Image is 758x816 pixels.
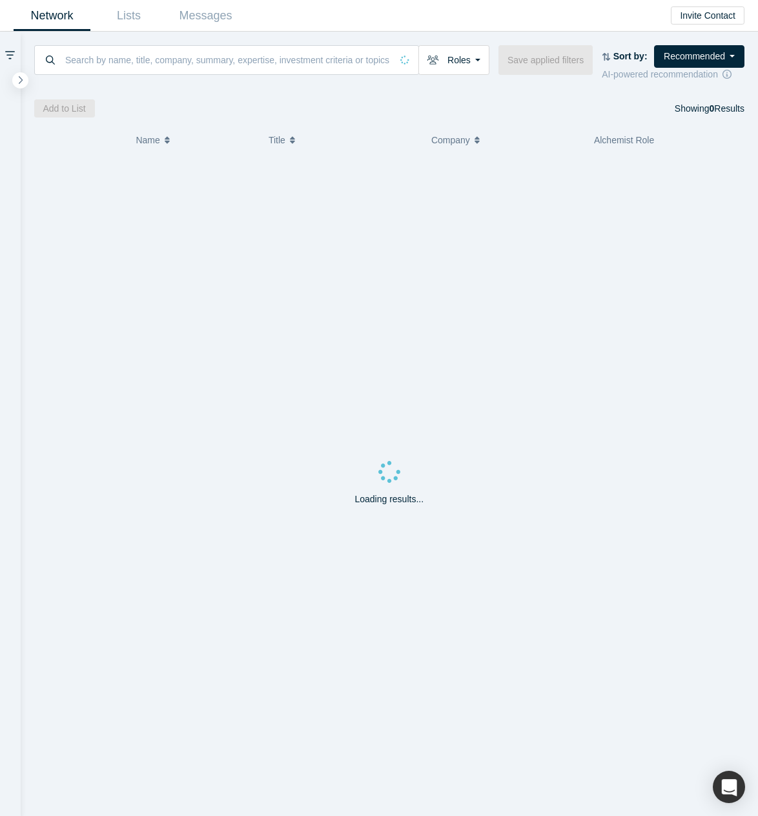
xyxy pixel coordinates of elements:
[594,135,654,145] span: Alchemist Role
[710,103,744,114] span: Results
[34,99,95,117] button: Add to List
[136,127,255,154] button: Name
[269,127,418,154] button: Title
[90,1,167,31] a: Lists
[167,1,244,31] a: Messages
[431,127,470,154] span: Company
[671,6,744,25] button: Invite Contact
[431,127,580,154] button: Company
[418,45,489,75] button: Roles
[354,493,424,506] p: Loading results...
[269,127,285,154] span: Title
[14,1,90,31] a: Network
[498,45,593,75] button: Save applied filters
[136,127,159,154] span: Name
[64,45,391,75] input: Search by name, title, company, summary, expertise, investment criteria or topics of focus
[710,103,715,114] strong: 0
[675,99,744,117] div: Showing
[613,51,648,61] strong: Sort by:
[654,45,744,68] button: Recommended
[602,68,744,81] div: AI-powered recommendation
